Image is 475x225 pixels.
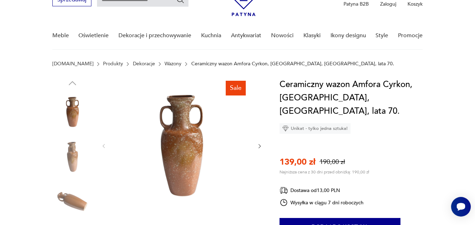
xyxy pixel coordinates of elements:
a: Oświetlenie [78,22,109,49]
a: Antykwariat [231,22,261,49]
iframe: Smartsupp widget button [451,197,471,217]
img: Ikona diamentu [282,125,289,132]
img: Zdjęcie produktu Ceramiczny wazon Amfora Cyrkon, Bolesławiec, Polska, lata 70. [52,92,92,132]
a: Dekoracje [133,61,155,67]
div: Sale [226,81,246,95]
p: Najniższa cena z 30 dni przed obniżką: 190,00 zł [280,169,369,175]
a: Wazony [165,61,181,67]
img: Zdjęcie produktu Ceramiczny wazon Amfora Cyrkon, Bolesławiec, Polska, lata 70. [52,181,92,221]
a: Kuchnia [201,22,221,49]
p: Koszyk [407,1,423,7]
a: Produkty [103,61,123,67]
div: Dostawa od 13,00 PLN [280,186,364,195]
img: Zdjęcie produktu Ceramiczny wazon Amfora Cyrkon, Bolesławiec, Polska, lata 70. [114,78,249,213]
a: Style [375,22,388,49]
img: Zdjęcie produktu Ceramiczny wazon Amfora Cyrkon, Bolesławiec, Polska, lata 70. [52,137,92,177]
p: 190,00 zł [320,158,345,166]
p: Patyna B2B [344,1,369,7]
a: [DOMAIN_NAME] [52,61,94,67]
img: Ikona dostawy [280,186,288,195]
a: Nowości [271,22,294,49]
a: Ikony designu [330,22,366,49]
p: Ceramiczny wazon Amfora Cyrkon, [GEOGRAPHIC_DATA], [GEOGRAPHIC_DATA], lata 70. [191,61,394,67]
p: 139,00 zł [280,156,315,168]
a: Klasyki [303,22,321,49]
h1: Ceramiczny wazon Amfora Cyrkon, [GEOGRAPHIC_DATA], [GEOGRAPHIC_DATA], lata 70. [280,78,428,118]
p: Zaloguj [380,1,396,7]
div: Unikat - tylko jedna sztuka! [280,123,351,134]
div: Wysyłka w ciągu 7 dni roboczych [280,198,364,207]
a: Meble [52,22,69,49]
a: Promocje [398,22,423,49]
a: Dekoracje i przechowywanie [118,22,191,49]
